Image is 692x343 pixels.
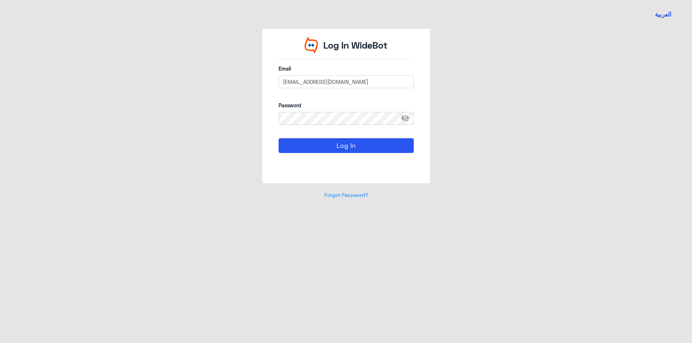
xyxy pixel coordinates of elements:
[279,138,414,153] button: Log In
[305,37,318,54] img: Widebot Logo
[279,101,414,109] label: Password
[324,192,368,198] a: Forgot Password?
[323,39,387,52] p: Log In WideBot
[655,10,671,19] button: العربية
[401,112,414,125] span: visibility_off
[651,5,676,23] a: Switch language
[279,65,414,72] label: Email
[279,75,414,88] input: Enter your email here...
